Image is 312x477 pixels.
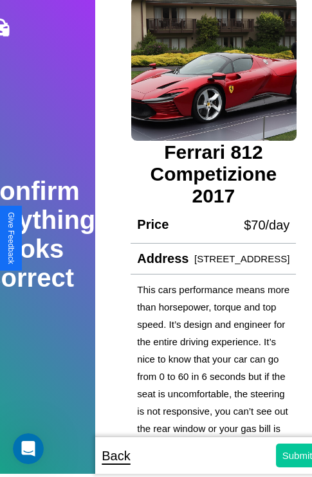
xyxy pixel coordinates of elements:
p: $ 70 /day [244,213,289,237]
p: This cars performance means more than horsepower, torque and top speed. It’s design and engineer ... [137,281,289,455]
h4: Price [137,217,169,232]
h3: Ferrari 812 Competizione 2017 [131,141,296,207]
p: Back [102,444,130,467]
h4: Address [137,251,188,266]
div: Give Feedback [6,212,15,264]
iframe: Intercom live chat [13,433,44,464]
p: [STREET_ADDRESS] [194,250,289,267]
